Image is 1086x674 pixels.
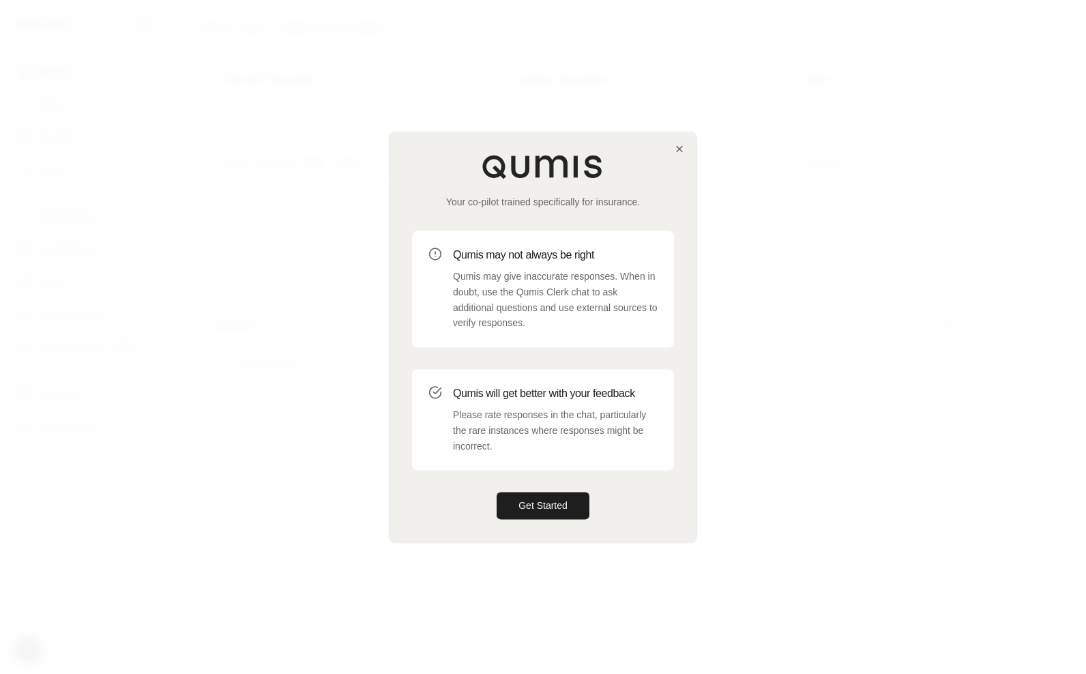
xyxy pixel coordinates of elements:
p: Your co-pilot trained specifically for insurance. [412,195,674,209]
button: Get Started [497,493,589,520]
img: Qumis Logo [482,154,604,179]
h3: Qumis will get better with your feedback [453,385,658,402]
p: Qumis may give inaccurate responses. When in doubt, use the Qumis Clerk chat to ask additional qu... [453,269,658,331]
h3: Qumis may not always be right [453,247,658,263]
p: Please rate responses in the chat, particularly the rare instances where responses might be incor... [453,407,658,454]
